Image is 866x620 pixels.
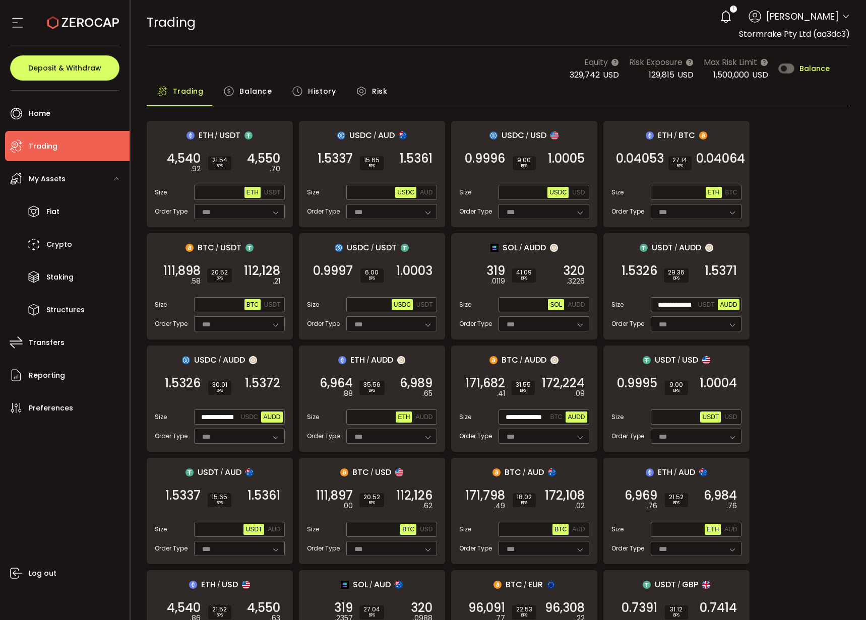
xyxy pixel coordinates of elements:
span: Crypto [46,237,72,252]
button: USDT [243,524,264,535]
img: aud_portfolio.svg [399,131,407,140]
span: Order Type [459,432,492,441]
img: usdt_portfolio.svg [643,581,651,589]
i: BPS [672,163,688,169]
span: 0.9996 [465,154,505,164]
i: BPS [668,275,685,282]
button: ETH [396,411,412,423]
span: Preferences [29,401,73,416]
button: USDT [262,299,283,310]
span: [PERSON_NAME] [766,10,839,23]
span: 6,969 [625,491,657,501]
span: AUDD [568,414,585,421]
em: .41 [497,388,505,399]
span: BTC [554,526,567,533]
span: AUDD [415,414,432,421]
img: aud_portfolio.svg [548,468,556,476]
span: Reporting [29,368,65,383]
em: / [216,243,219,252]
span: USDT [220,241,241,254]
span: BTC [502,354,518,366]
img: btc_portfolio.svg [492,468,501,476]
span: Fiat [46,204,59,219]
span: Trading [173,81,204,101]
span: 4,540 [167,154,201,164]
span: 6.00 [364,269,380,275]
span: 171,798 [465,491,505,501]
span: Home [29,106,50,121]
span: Order Type [459,207,492,216]
i: BPS [212,163,227,169]
span: 20.52 [363,494,380,500]
span: 9.00 [669,382,684,388]
span: 35.56 [363,382,381,388]
span: USD [420,526,432,533]
span: SOL [353,578,368,591]
em: .3226 [567,276,585,287]
span: USD [724,414,737,421]
span: Order Type [459,544,492,553]
img: eth_portfolio.svg [189,581,197,589]
span: 21.54 [212,157,227,163]
em: .65 [422,388,432,399]
iframe: Chat Widget [746,511,866,620]
span: Order Type [611,432,644,441]
span: Stormrake Pty Ltd (aa3dc3) [739,28,850,40]
span: 1.0003 [396,266,432,276]
img: usd_portfolio.svg [702,356,710,364]
span: Log out [29,566,56,581]
span: Order Type [307,544,340,553]
button: USDT [262,187,283,198]
span: Size [155,188,167,197]
span: Size [155,412,167,422]
span: 1.5361 [400,154,432,164]
span: Balance [239,81,272,101]
span: BTC [246,301,259,308]
span: BTC [198,241,214,254]
img: aud_portfolio.svg [245,468,254,476]
i: BPS [517,500,532,506]
i: BPS [363,388,381,394]
span: ETH [201,578,216,591]
span: AUDD [568,301,585,308]
span: USDC [549,189,567,196]
img: usdt_portfolio.svg [244,131,253,140]
img: usd_portfolio.svg [242,581,250,589]
span: Staking [46,270,74,285]
button: BTC [400,524,416,535]
span: USD [530,129,546,142]
em: / [523,468,526,477]
button: BTC [244,299,261,310]
i: BPS [212,500,227,506]
span: ETH [658,129,672,142]
span: ETH [708,189,720,196]
img: btc_portfolio.svg [185,244,194,252]
span: 0.04053 [616,154,664,164]
span: 1.5337 [165,491,201,501]
img: zuPXiwguUFiBOIQyqLOiXsnnNitlx7q4LCwEbLHADjIpTka+Lip0HH8D0VTrd02z+wEAAAAASUVORK5CYII= [550,244,558,252]
span: BTC [402,526,414,533]
button: USDC [547,187,569,198]
span: USDT [698,301,715,308]
img: usdc_portfolio.svg [182,356,190,364]
span: ETH [398,414,410,421]
img: sol_portfolio.png [341,581,349,589]
span: SOL [503,241,518,254]
span: AUDD [720,301,737,308]
span: 6,964 [320,378,353,388]
span: 329,742 [570,69,600,81]
span: 18.02 [517,494,532,500]
button: USDC [395,187,416,198]
img: usdc_portfolio.svg [337,131,345,140]
span: BTC [352,466,369,478]
span: USDC [194,354,217,366]
span: Order Type [155,207,188,216]
span: BTC [678,129,695,142]
button: USDT [700,411,721,423]
button: USD [418,524,435,535]
span: 41.09 [516,269,532,275]
span: 21.52 [669,494,684,500]
button: ETH [705,524,721,535]
span: 0.9995 [617,378,657,388]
